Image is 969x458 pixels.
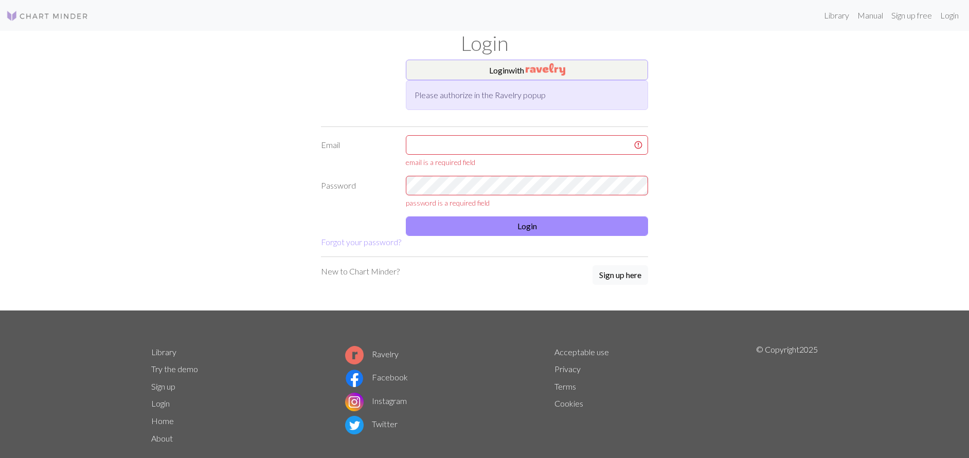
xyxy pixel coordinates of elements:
img: Logo [6,10,88,22]
a: Login [936,5,963,26]
h1: Login [145,31,824,56]
label: Password [315,176,400,208]
a: Instagram [345,396,407,406]
a: Terms [554,381,576,391]
label: Email [315,135,400,168]
a: Privacy [554,364,581,374]
a: Acceptable use [554,347,609,357]
button: Login [406,216,648,236]
a: Home [151,416,174,426]
a: About [151,433,173,443]
a: Library [151,347,176,357]
a: Try the demo [151,364,198,374]
p: © Copyright 2025 [756,343,818,447]
div: password is a required field [406,197,648,208]
a: Login [151,398,170,408]
a: Sign up [151,381,175,391]
a: Forgot your password? [321,237,401,247]
div: Please authorize in the Ravelry popup [406,80,648,110]
img: Ravelry [526,63,565,76]
a: Twitter [345,419,398,429]
img: Instagram logo [345,393,364,411]
a: Sign up here [593,265,648,286]
a: Facebook [345,372,408,382]
a: Library [820,5,853,26]
a: Ravelry [345,349,399,359]
a: Cookies [554,398,583,408]
button: Sign up here [593,265,648,285]
a: Manual [853,5,887,26]
div: email is a required field [406,157,648,168]
img: Ravelry logo [345,346,364,364]
img: Facebook logo [345,369,364,388]
p: New to Chart Minder? [321,265,400,278]
img: Twitter logo [345,416,364,434]
a: Sign up free [887,5,936,26]
button: Loginwith [406,60,648,80]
